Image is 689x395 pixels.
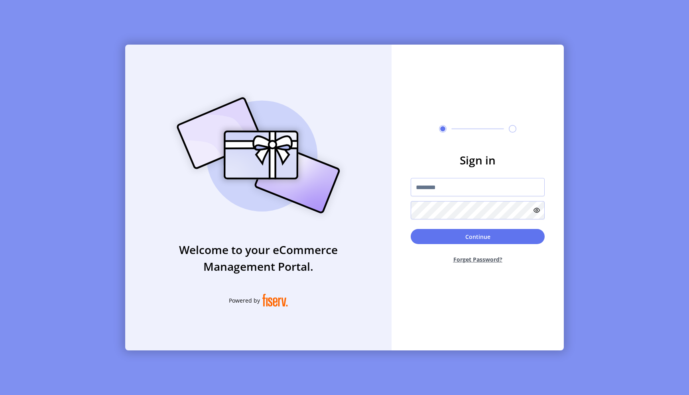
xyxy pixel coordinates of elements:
h3: Welcome to your eCommerce Management Portal. [125,241,392,275]
button: Forget Password? [411,249,545,270]
h3: Sign in [411,152,545,168]
img: card_Illustration.svg [165,88,352,222]
button: Continue [411,229,545,244]
span: Powered by [229,296,260,305]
